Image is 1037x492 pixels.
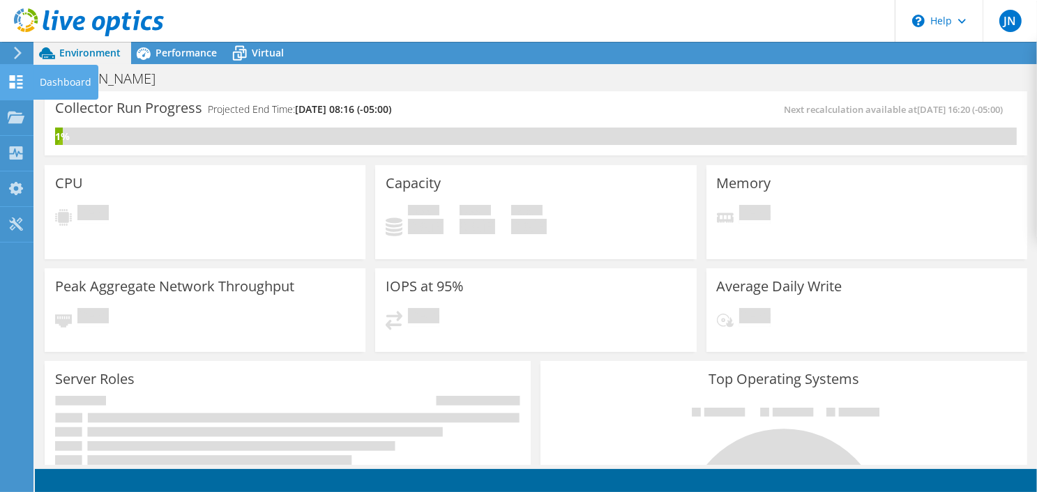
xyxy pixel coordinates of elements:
[77,308,109,327] span: Pending
[55,279,294,294] h3: Peak Aggregate Network Throughput
[45,71,177,86] h1: [PERSON_NAME]
[460,219,495,234] h4: 0 GiB
[33,65,98,100] div: Dashboard
[55,129,63,144] div: 1%
[408,219,444,234] h4: 0 GiB
[717,279,842,294] h3: Average Daily Write
[511,219,547,234] h4: 0 GiB
[156,46,217,59] span: Performance
[917,103,1003,116] span: [DATE] 16:20 (-05:00)
[551,371,1016,387] h3: Top Operating Systems
[252,46,284,59] span: Virtual
[77,205,109,224] span: Pending
[386,279,464,294] h3: IOPS at 95%
[208,102,391,117] h4: Projected End Time:
[386,176,441,191] h3: Capacity
[59,46,121,59] span: Environment
[784,103,1010,116] span: Next recalculation available at
[739,308,771,327] span: Pending
[511,205,543,219] span: Total
[295,102,391,116] span: [DATE] 08:16 (-05:00)
[460,205,491,219] span: Free
[55,176,83,191] h3: CPU
[408,205,439,219] span: Used
[717,176,771,191] h3: Memory
[912,15,925,27] svg: \n
[55,371,135,387] h3: Server Roles
[739,205,771,224] span: Pending
[408,308,439,327] span: Pending
[999,10,1022,32] span: JN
